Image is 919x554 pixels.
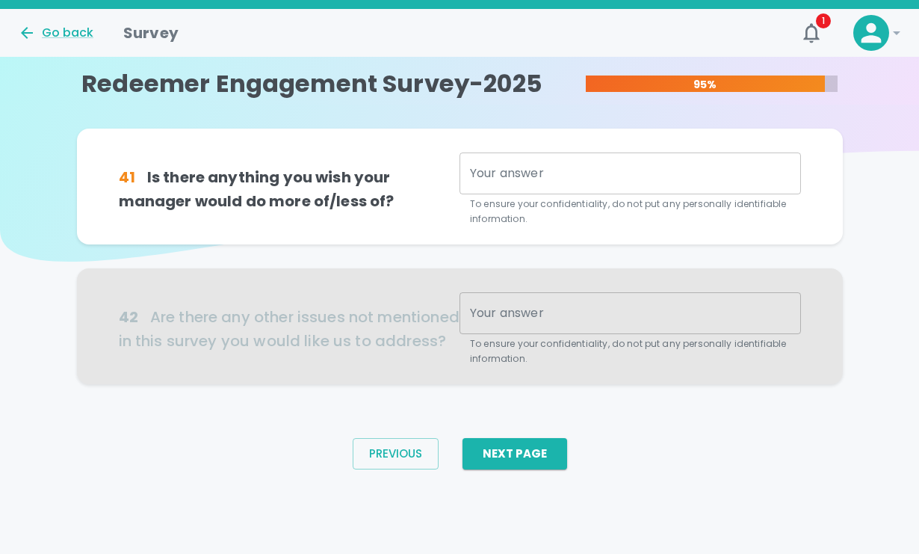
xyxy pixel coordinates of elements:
button: Previous [353,438,439,470]
div: 41 [119,165,135,189]
h4: Redeemer Engagement Survey-2025 [81,69,542,99]
span: 1 [816,13,831,28]
h1: Survey [123,21,179,45]
h6: Is there anything you wish your manager would do more of/less of? [119,165,460,213]
button: Next Page [462,438,567,470]
p: 95% [586,77,825,92]
button: 1 [793,15,829,51]
p: To ensure your confidentiality, do not put any personally identifiable information. [470,197,790,227]
button: Go back [18,24,93,42]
